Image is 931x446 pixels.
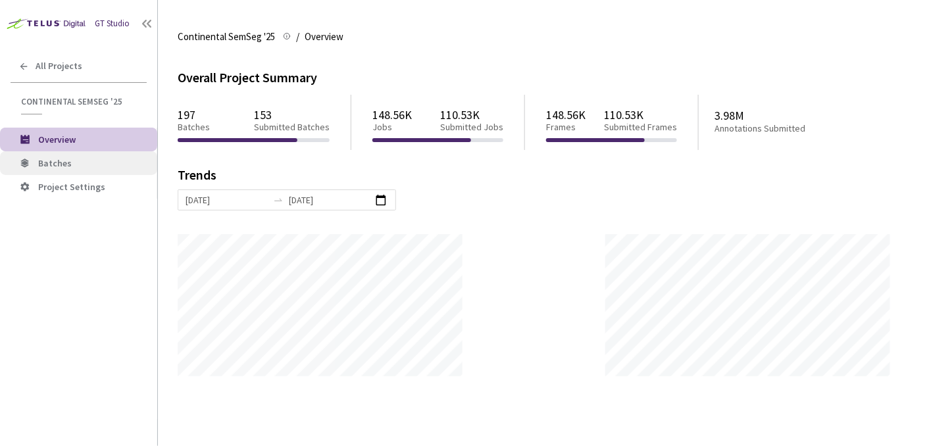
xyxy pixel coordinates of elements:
p: Batches [178,122,210,133]
p: 110.53K [604,108,677,122]
div: GT Studio [95,18,130,30]
span: Overview [305,29,343,45]
span: All Projects [36,61,82,72]
span: Batches [38,157,72,169]
p: Submitted Frames [604,122,677,133]
p: 148.56K [546,108,586,122]
span: Overview [38,134,76,145]
div: Trends [178,168,893,189]
p: 153 [254,108,330,122]
p: 148.56K [372,108,412,122]
li: / [296,29,299,45]
span: Continental SemSeg '25 [178,29,275,45]
p: Jobs [372,122,412,133]
span: swap-right [273,195,284,205]
p: Frames [546,122,586,133]
div: Overall Project Summary [178,68,911,87]
input: End date [289,193,371,207]
span: Project Settings [38,181,105,193]
span: Continental SemSeg '25 [21,96,139,107]
span: to [273,195,284,205]
p: Annotations Submitted [715,123,857,134]
input: Start date [186,193,268,207]
p: 197 [178,108,210,122]
p: 110.53K [440,108,503,122]
p: Submitted Jobs [440,122,503,133]
p: 3.98M [715,109,857,122]
p: Submitted Batches [254,122,330,133]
